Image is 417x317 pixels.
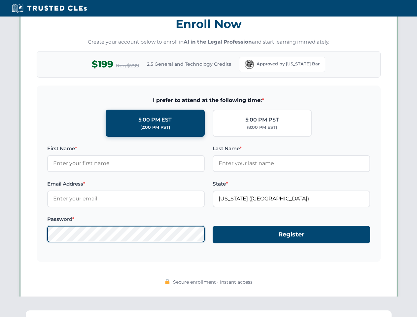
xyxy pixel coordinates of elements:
[245,60,254,69] img: Florida Bar
[213,180,370,188] label: State
[213,155,370,172] input: Enter your last name
[213,191,370,207] input: Florida (FL)
[47,145,205,153] label: First Name
[245,116,279,124] div: 5:00 PM PST
[213,226,370,243] button: Register
[47,215,205,223] label: Password
[37,14,381,34] h3: Enroll Now
[147,60,231,68] span: 2.5 General and Technology Credits
[92,57,113,72] span: $199
[37,38,381,46] p: Create your account below to enroll in and start learning immediately.
[140,124,170,131] div: (2:00 PM PST)
[10,3,89,13] img: Trusted CLEs
[184,39,252,45] strong: AI in the Legal Profession
[165,279,170,284] img: 🔒
[47,180,205,188] label: Email Address
[138,116,172,124] div: 5:00 PM EST
[47,96,370,105] span: I prefer to attend at the following time:
[247,124,277,131] div: (8:00 PM EST)
[47,155,205,172] input: Enter your first name
[47,191,205,207] input: Enter your email
[116,62,139,70] span: Reg $299
[213,145,370,153] label: Last Name
[173,278,253,286] span: Secure enrollment • Instant access
[257,61,320,67] span: Approved by [US_STATE] Bar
